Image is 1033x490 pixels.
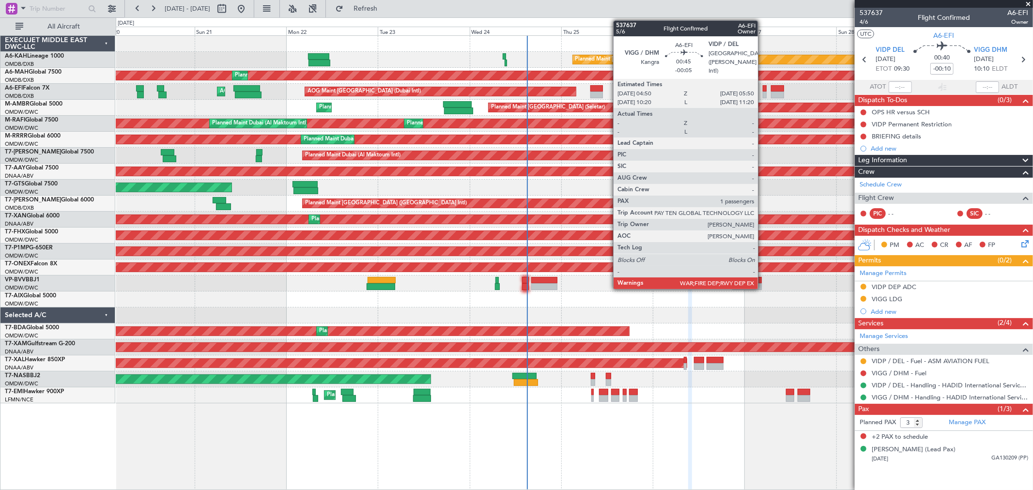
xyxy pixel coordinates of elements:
[872,381,1028,389] a: VIDP / DEL - Handling - HADID International Services, FZE
[745,27,836,35] div: Sat 27
[195,27,286,35] div: Sun 21
[5,108,38,116] a: OMDW/DWC
[1007,18,1028,26] span: Owner
[934,53,950,63] span: 00:40
[998,95,1012,105] span: (0/3)
[212,116,308,131] div: Planned Maint Dubai (Al Maktoum Intl)
[872,108,930,116] div: OPS HR versus SCH
[5,252,38,260] a: OMDW/DWC
[5,156,38,164] a: OMDW/DWC
[872,120,952,128] div: VIDP Permanent Restriction
[872,455,888,462] span: [DATE]
[876,55,896,64] span: [DATE]
[860,418,896,428] label: Planned PAX
[345,5,386,12] span: Refresh
[998,404,1012,414] span: (1/3)
[934,31,955,41] span: A6-EFI
[5,133,61,139] a: M-RRRRGlobal 6000
[5,341,75,347] a: T7-XAMGulfstream G-200
[5,53,64,59] a: A6-KAHLineage 1000
[918,13,970,23] div: Flight Confirmed
[305,196,467,211] div: Planned Maint [GEOGRAPHIC_DATA] ([GEOGRAPHIC_DATA] Intl)
[491,100,605,115] div: Planned Maint [GEOGRAPHIC_DATA] (Seletar)
[319,100,415,115] div: Planned Maint Dubai (Al Maktoum Intl)
[5,277,40,283] a: VP-BVVBBJ1
[992,64,1007,74] span: ELDT
[872,393,1028,401] a: VIGG / DHM - Handling - HADID International Services, FZE
[871,307,1028,316] div: Add new
[857,30,874,38] button: UTC
[858,404,869,415] span: Pax
[858,167,875,178] span: Crew
[5,293,56,299] a: T7-AIXGlobal 5000
[30,1,85,16] input: Trip Number
[5,277,26,283] span: VP-BVV
[860,332,908,341] a: Manage Services
[5,293,23,299] span: T7-AIX
[5,61,34,68] a: OMDB/DXB
[5,69,62,75] a: A6-MAHGlobal 7500
[890,241,899,250] span: PM
[653,27,744,35] div: Fri 26
[872,445,956,455] div: [PERSON_NAME] (Lead Pax)
[5,165,59,171] a: T7-AAYGlobal 7500
[858,344,879,355] span: Others
[331,1,389,16] button: Refresh
[5,181,58,187] a: T7-GTSGlobal 7500
[964,241,972,250] span: AF
[5,85,49,91] a: A6-EFIFalcon 7X
[998,255,1012,265] span: (0/2)
[872,295,902,303] div: VIGG LDG
[5,373,26,379] span: T7-NAS
[5,380,38,387] a: OMDW/DWC
[220,84,248,99] div: AOG Maint
[998,318,1012,328] span: (2/4)
[5,284,38,291] a: OMDW/DWC
[5,341,27,347] span: T7-XAM
[858,225,950,236] span: Dispatch Checks and Weather
[5,149,94,155] a: T7-[PERSON_NAME]Global 7500
[888,209,910,218] div: - -
[561,27,653,35] div: Thu 25
[5,140,38,148] a: OMDW/DWC
[5,245,53,251] a: T7-P1MPG-650ER
[871,144,1028,153] div: Add new
[378,27,469,35] div: Tue 23
[872,369,926,377] a: VIGG / DHM - Fuel
[118,19,134,28] div: [DATE]
[988,241,995,250] span: FP
[5,261,31,267] span: T7-ONEX
[876,64,892,74] span: ETOT
[5,229,58,235] a: T7-FHXGlobal 5000
[967,208,983,219] div: SIC
[858,95,907,106] span: Dispatch To-Dos
[5,204,34,212] a: OMDB/DXB
[860,269,907,278] a: Manage Permits
[5,229,25,235] span: T7-FHX
[860,8,883,18] span: 537637
[991,454,1028,462] span: GA130209 (PP)
[5,149,61,155] span: T7-[PERSON_NAME]
[5,396,33,403] a: LFMN/NCE
[858,255,881,266] span: Permits
[5,197,94,203] a: T7-[PERSON_NAME]Global 6000
[5,300,38,307] a: OMDW/DWC
[858,318,883,329] span: Services
[889,81,912,93] input: --:--
[858,155,907,166] span: Leg Information
[286,27,378,35] div: Mon 22
[304,132,399,147] div: Planned Maint Dubai (Al Maktoum Intl)
[870,82,886,92] span: ATOT
[311,212,407,227] div: Planned Maint Dubai (Al Maktoum Intl)
[319,324,415,338] div: Planned Maint Dubai (Al Maktoum Intl)
[11,19,105,34] button: All Aircraft
[5,348,33,355] a: DNAA/ABV
[308,84,421,99] div: AOG Maint [GEOGRAPHIC_DATA] (Dubai Intl)
[235,68,397,83] div: Planned Maint [GEOGRAPHIC_DATA] ([GEOGRAPHIC_DATA] Intl)
[25,23,102,30] span: All Aircraft
[1002,82,1018,92] span: ALDT
[103,27,194,35] div: Sat 20
[327,388,419,402] div: Planned Maint [GEOGRAPHIC_DATA]
[5,268,38,276] a: OMDW/DWC
[858,193,894,204] span: Flight Crew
